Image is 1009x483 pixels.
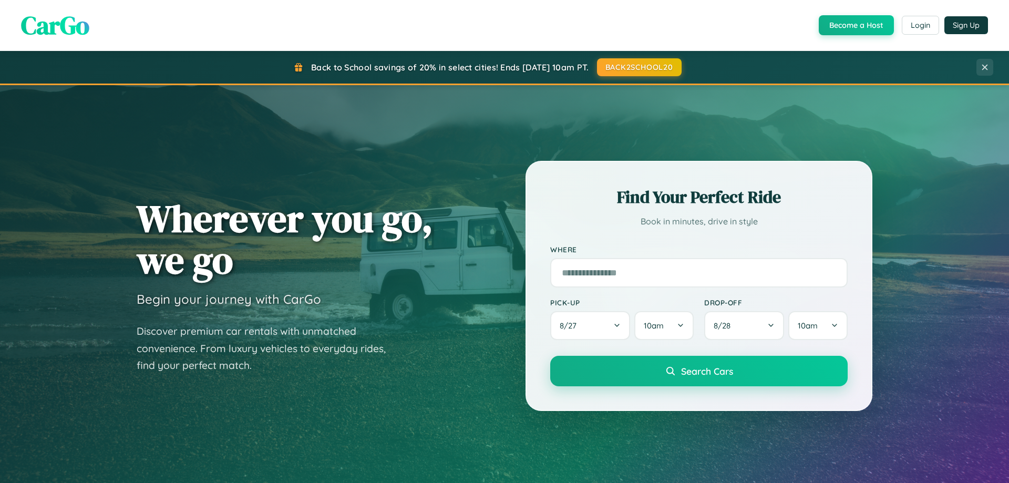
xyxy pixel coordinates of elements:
p: Book in minutes, drive in style [550,214,848,229]
h2: Find Your Perfect Ride [550,186,848,209]
button: Login [902,16,939,35]
span: 10am [798,321,818,331]
h3: Begin your journey with CarGo [137,291,321,307]
button: Become a Host [819,15,894,35]
button: BACK2SCHOOL20 [597,58,682,76]
label: Drop-off [704,298,848,307]
label: Where [550,245,848,254]
button: Sign Up [944,16,988,34]
button: 8/27 [550,311,630,340]
h1: Wherever you go, we go [137,198,433,281]
button: 8/28 [704,311,784,340]
span: 8 / 27 [560,321,582,331]
label: Pick-up [550,298,694,307]
span: Back to School savings of 20% in select cities! Ends [DATE] 10am PT. [311,62,589,73]
button: 10am [788,311,848,340]
span: CarGo [21,8,89,43]
span: 10am [644,321,664,331]
button: 10am [634,311,694,340]
span: 8 / 28 [714,321,736,331]
span: Search Cars [681,365,733,377]
p: Discover premium car rentals with unmatched convenience. From luxury vehicles to everyday rides, ... [137,323,399,374]
button: Search Cars [550,356,848,386]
